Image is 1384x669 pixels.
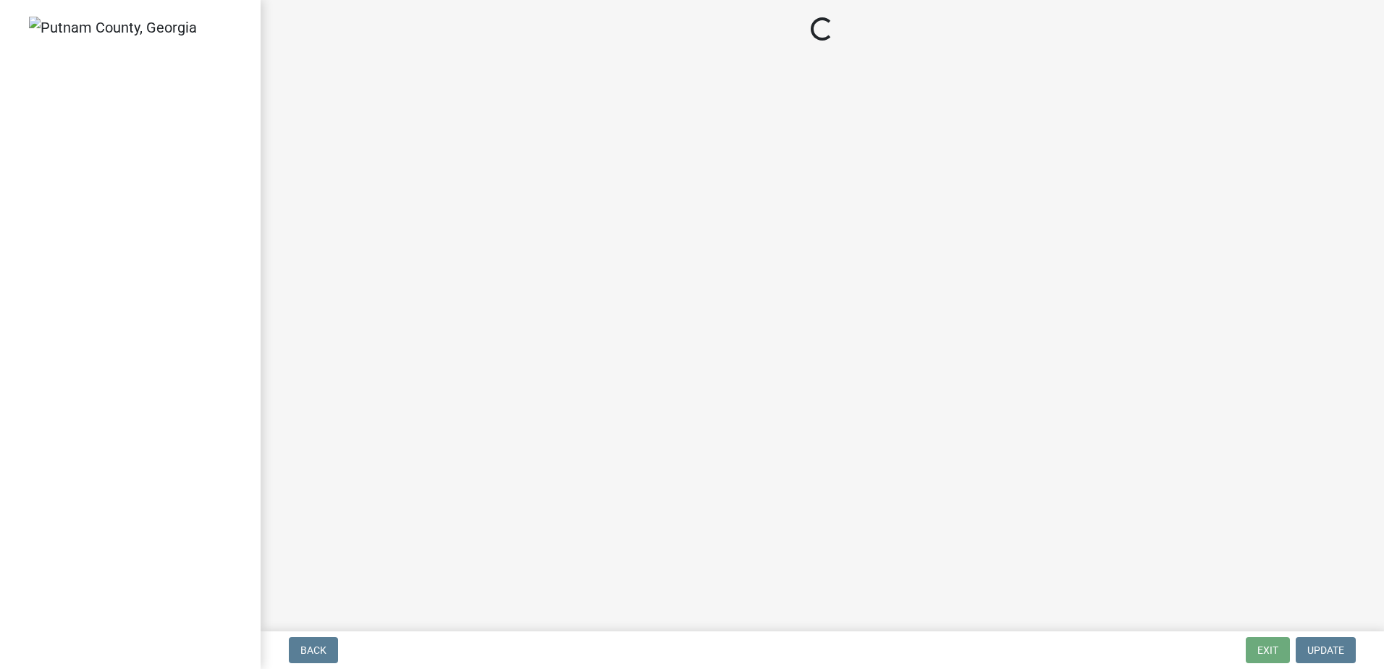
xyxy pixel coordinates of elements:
[300,644,326,656] span: Back
[29,17,197,38] img: Putnam County, Georgia
[1246,637,1290,663] button: Exit
[1296,637,1356,663] button: Update
[1307,644,1344,656] span: Update
[289,637,338,663] button: Back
